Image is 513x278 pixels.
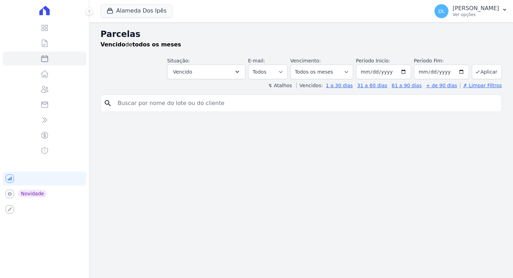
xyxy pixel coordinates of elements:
a: ✗ Limpar Filtros [460,83,502,88]
a: Novidade [3,187,86,201]
button: Aplicar [472,64,502,79]
span: Vencido [173,68,192,76]
p: [PERSON_NAME] [453,5,499,12]
a: 1 a 30 dias [326,83,353,88]
button: DL [PERSON_NAME] Ver opções [429,1,513,21]
label: Situação: [167,58,190,63]
button: Vencido [167,65,245,79]
span: DL [438,9,445,14]
button: Alameda Dos Ipês [101,4,172,17]
a: 31 a 60 dias [357,83,387,88]
strong: Vencido [101,41,125,48]
label: Período Fim: [414,57,469,65]
p: de [101,40,181,49]
input: Buscar por nome do lote ou do cliente [113,96,499,110]
strong: todos os meses [132,41,181,48]
a: + de 90 dias [426,83,457,88]
label: ↯ Atalhos [268,83,292,88]
a: 61 a 90 dias [392,83,422,88]
i: search [104,99,112,107]
span: Novidade [18,190,47,197]
p: Ver opções [453,12,499,17]
label: E-mail: [248,58,265,63]
label: Vencidos: [296,83,323,88]
label: Vencimento: [290,58,321,63]
label: Período Inicío: [356,58,390,63]
h2: Parcelas [101,28,502,40]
